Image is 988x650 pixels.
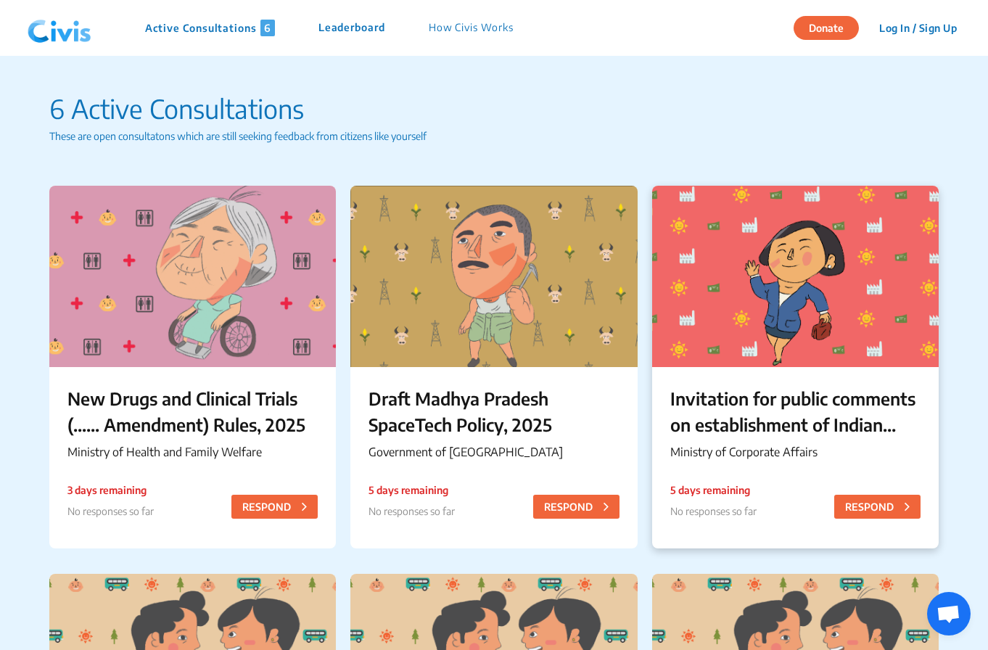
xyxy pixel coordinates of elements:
a: New Drugs and Clinical Trials (...... Amendment) Rules, 2025Ministry of Health and Family Welfare... [49,186,336,548]
button: RESPOND [533,495,619,519]
p: 6 Active Consultations [49,89,939,128]
p: 5 days remaining [369,482,455,498]
p: Active Consultations [145,20,275,36]
a: Draft Madhya Pradesh SpaceTech Policy, 2025Government of [GEOGRAPHIC_DATA]5 days remaining No res... [350,186,637,548]
a: Invitation for public comments on establishment of Indian Multi-Disciplinary Partnership (MDP) fi... [652,186,939,548]
p: How Civis Works [429,20,514,36]
span: No responses so far [670,505,757,517]
a: Donate [794,20,870,34]
span: No responses so far [369,505,455,517]
img: navlogo.png [22,7,97,50]
p: Invitation for public comments on establishment of Indian Multi-Disciplinary Partnership (MDP) firms [670,385,921,437]
p: Ministry of Corporate Affairs [670,443,921,461]
p: Leaderboard [318,20,385,36]
button: Log In / Sign Up [870,17,966,39]
p: These are open consultatons which are still seeking feedback from citizens like yourself [49,128,939,144]
p: 3 days remaining [67,482,154,498]
button: RESPOND [231,495,318,519]
p: Draft Madhya Pradesh SpaceTech Policy, 2025 [369,385,619,437]
button: Donate [794,16,859,40]
div: Open chat [927,592,971,635]
p: Government of [GEOGRAPHIC_DATA] [369,443,619,461]
p: Ministry of Health and Family Welfare [67,443,318,461]
button: RESPOND [834,495,921,519]
p: 5 days remaining [670,482,757,498]
p: New Drugs and Clinical Trials (...... Amendment) Rules, 2025 [67,385,318,437]
span: 6 [260,20,275,36]
span: No responses so far [67,505,154,517]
